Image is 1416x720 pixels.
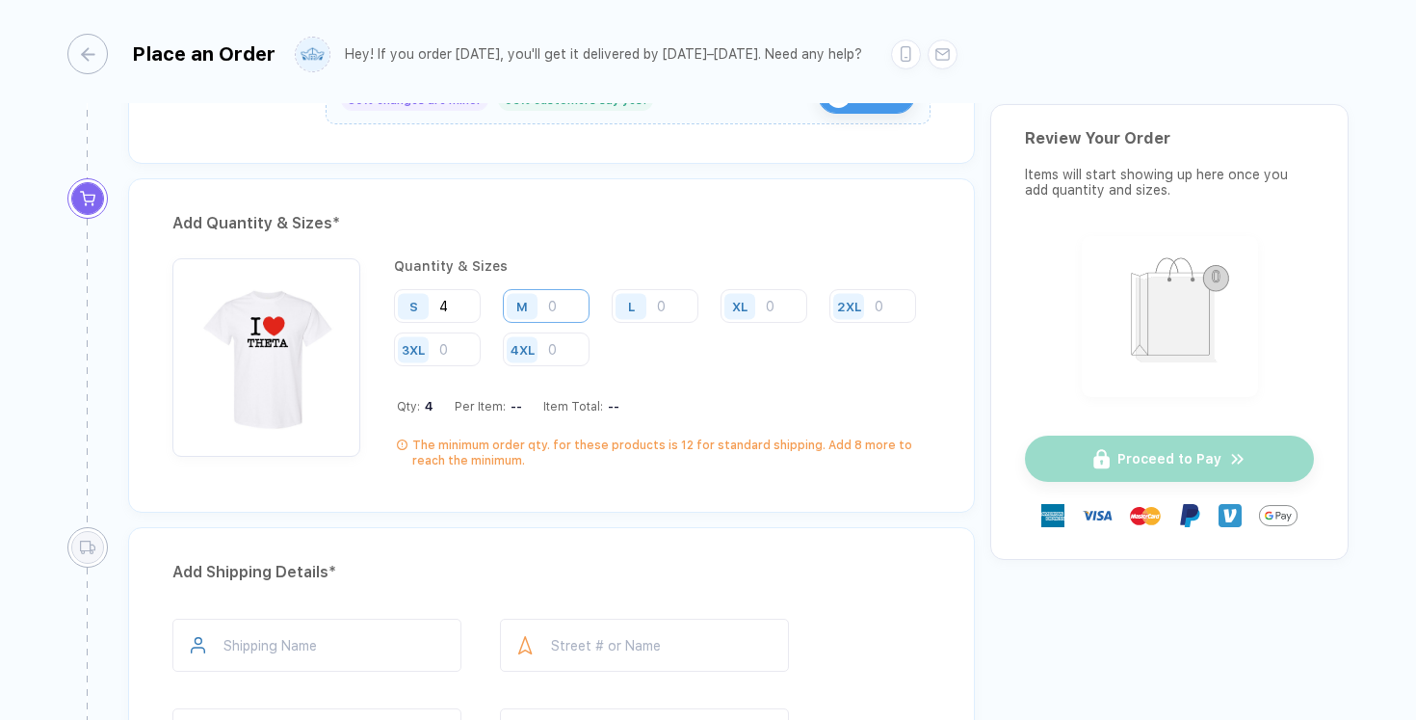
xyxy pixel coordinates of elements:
[506,399,522,413] div: --
[296,38,329,71] img: user profile
[132,42,275,66] div: Place an Order
[409,299,418,313] div: S
[732,299,747,313] div: XL
[1259,496,1298,535] img: GPay
[498,90,653,111] div: 95% customers say yes!
[1041,504,1064,527] img: express
[455,399,522,413] div: Per Item:
[511,342,535,357] div: 4XL
[397,399,433,413] div: Qty:
[345,46,862,63] div: Hey! If you order [DATE], you'll get it delivered by [DATE]–[DATE]. Need any help?
[402,342,425,357] div: 3XL
[603,399,619,413] div: --
[1219,504,1242,527] img: Venmo
[1025,167,1314,198] div: Items will start showing up here once you add quantity and sizes.
[341,90,488,111] div: 80% changes are minor
[1025,129,1314,147] div: Review Your Order
[182,268,351,437] img: 2514187d-c8c2-4623-82ef-d186c2b42ae9_nt_front_1755013974290.jpg
[543,399,619,413] div: Item Total:
[1178,504,1201,527] img: Paypal
[516,299,528,313] div: M
[837,299,861,313] div: 2XL
[394,258,931,274] div: Quantity & Sizes
[628,299,635,313] div: L
[420,399,433,413] span: 4
[1130,500,1161,531] img: master-card
[1090,245,1249,385] img: shopping_bag.png
[412,438,931,468] div: The minimum order qty. for these products is 12 for standard shipping. Add 8 more to reach the mi...
[172,557,931,588] div: Add Shipping Details
[1082,500,1113,531] img: visa
[172,208,931,239] div: Add Quantity & Sizes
